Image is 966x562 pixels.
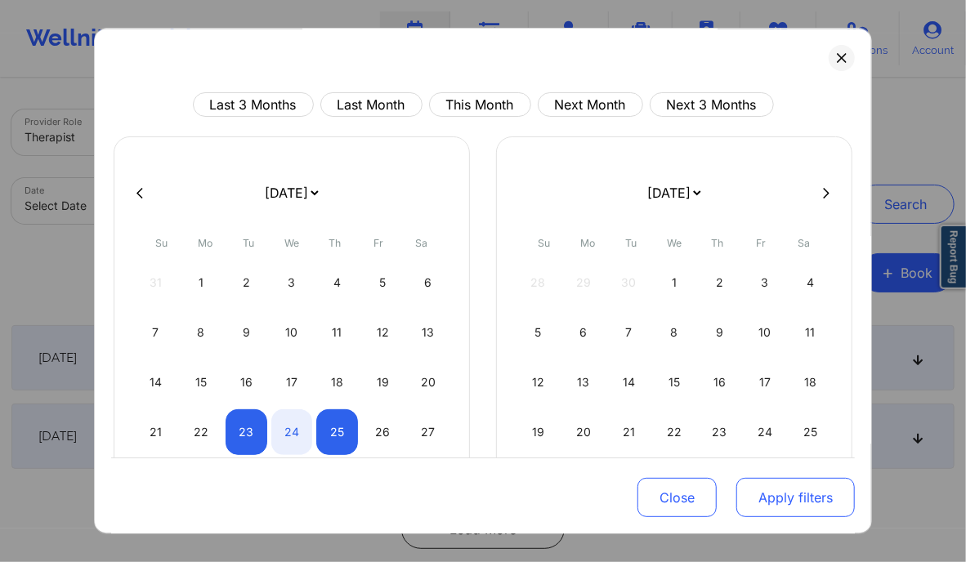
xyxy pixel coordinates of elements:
div: Wed Oct 08 2025 [654,310,695,355]
div: Sat Sep 06 2025 [407,260,449,306]
div: Mon Oct 13 2025 [563,359,605,405]
abbr: Tuesday [625,237,637,249]
div: Thu Sep 11 2025 [316,310,358,355]
div: Thu Sep 18 2025 [316,359,358,405]
button: Next 3 Months [650,92,774,117]
div: Sun Oct 12 2025 [517,359,559,405]
div: Fri Sep 12 2025 [362,310,404,355]
div: Thu Sep 25 2025 [316,409,358,455]
div: Mon Oct 20 2025 [563,409,605,455]
abbr: Monday [580,237,595,249]
div: Fri Oct 03 2025 [745,260,786,306]
div: Wed Sep 17 2025 [271,359,313,405]
div: Mon Sep 22 2025 [181,409,222,455]
div: Wed Sep 24 2025 [271,409,313,455]
button: Next Month [538,92,643,117]
div: Sun Oct 19 2025 [517,409,559,455]
div: Tue Sep 02 2025 [226,260,267,306]
abbr: Sunday [156,237,168,249]
div: Wed Oct 01 2025 [654,260,695,306]
div: Sat Oct 18 2025 [789,359,831,405]
div: Wed Sep 03 2025 [271,260,313,306]
abbr: Saturday [798,237,811,249]
abbr: Thursday [329,237,342,249]
div: Tue Oct 07 2025 [608,310,650,355]
div: Tue Oct 21 2025 [608,409,650,455]
div: Sun Sep 07 2025 [135,310,177,355]
div: Thu Oct 23 2025 [699,409,740,455]
div: Fri Oct 24 2025 [745,409,786,455]
abbr: Wednesday [284,237,299,249]
div: Sat Oct 25 2025 [789,409,831,455]
div: Fri Sep 19 2025 [362,359,404,405]
div: Fri Oct 17 2025 [745,359,786,405]
button: Last Month [320,92,423,117]
button: Last 3 Months [193,92,314,117]
abbr: Thursday [712,237,724,249]
div: Sat Sep 20 2025 [407,359,449,405]
div: Fri Oct 10 2025 [745,310,786,355]
div: Sat Sep 13 2025 [407,310,449,355]
abbr: Friday [756,237,766,249]
abbr: Friday [373,237,383,249]
button: Close [637,478,717,517]
abbr: Wednesday [667,237,682,249]
div: Mon Sep 01 2025 [181,260,222,306]
div: Mon Oct 06 2025 [563,310,605,355]
abbr: Tuesday [243,237,254,249]
div: Fri Sep 05 2025 [362,260,404,306]
div: Wed Oct 15 2025 [654,359,695,405]
abbr: Monday [198,237,212,249]
div: Sat Sep 27 2025 [407,409,449,455]
div: Sat Oct 04 2025 [789,260,831,306]
div: Tue Sep 16 2025 [226,359,267,405]
div: Sun Sep 21 2025 [135,409,177,455]
div: Wed Oct 22 2025 [654,409,695,455]
div: Sun Sep 14 2025 [135,359,177,405]
div: Thu Oct 09 2025 [699,310,740,355]
div: Sat Oct 11 2025 [789,310,831,355]
div: Fri Sep 26 2025 [362,409,404,455]
div: Thu Oct 02 2025 [699,260,740,306]
div: Thu Sep 04 2025 [316,260,358,306]
div: Wed Sep 10 2025 [271,310,313,355]
div: Mon Sep 08 2025 [181,310,222,355]
div: Tue Oct 14 2025 [608,359,650,405]
button: This Month [429,92,531,117]
abbr: Sunday [539,237,551,249]
div: Mon Sep 15 2025 [181,359,222,405]
div: Sun Oct 05 2025 [517,310,559,355]
div: Thu Oct 16 2025 [699,359,740,405]
div: Tue Sep 23 2025 [226,409,267,455]
abbr: Saturday [416,237,428,249]
button: Apply filters [736,478,855,517]
div: Tue Sep 09 2025 [226,310,267,355]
